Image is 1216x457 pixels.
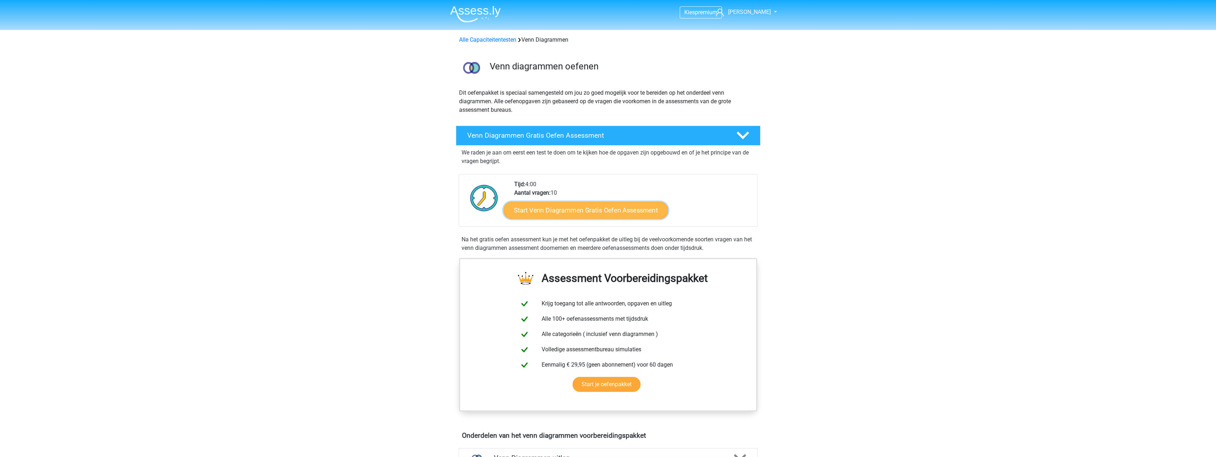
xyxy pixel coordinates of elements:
b: Aantal vragen: [514,189,551,196]
b: Tijd: [514,181,525,188]
img: Klok [466,180,502,216]
span: [PERSON_NAME] [728,9,771,15]
span: premium [695,9,717,16]
img: Assessly [450,6,501,22]
div: 4:00 10 [509,180,757,226]
a: [PERSON_NAME] [713,8,772,16]
p: Dit oefenpakket is speciaal samengesteld om jou zo goed mogelijk voor te bereiden op het onderdee... [459,89,757,114]
h4: Venn Diagrammen Gratis Oefen Assessment [467,131,725,140]
h3: Venn diagrammen oefenen [490,61,755,72]
a: Alle Capaciteitentesten [459,36,516,43]
img: venn diagrammen [456,53,486,83]
a: Start Venn Diagrammen Gratis Oefen Assessment [504,202,668,219]
span: Kies [684,9,695,16]
p: We raden je aan om eerst een test te doen om te kijken hoe de opgaven zijn opgebouwd en of je het... [462,148,755,166]
div: Venn Diagrammen [456,36,760,44]
a: Start je oefenpakket [573,377,641,392]
a: Venn Diagrammen Gratis Oefen Assessment [453,126,763,146]
div: Na het gratis oefen assessment kun je met het oefenpakket de uitleg bij de veelvoorkomende soorte... [459,235,758,252]
a: Kiespremium [680,7,722,17]
h4: Onderdelen van het venn diagrammen voorbereidingspakket [462,431,754,440]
